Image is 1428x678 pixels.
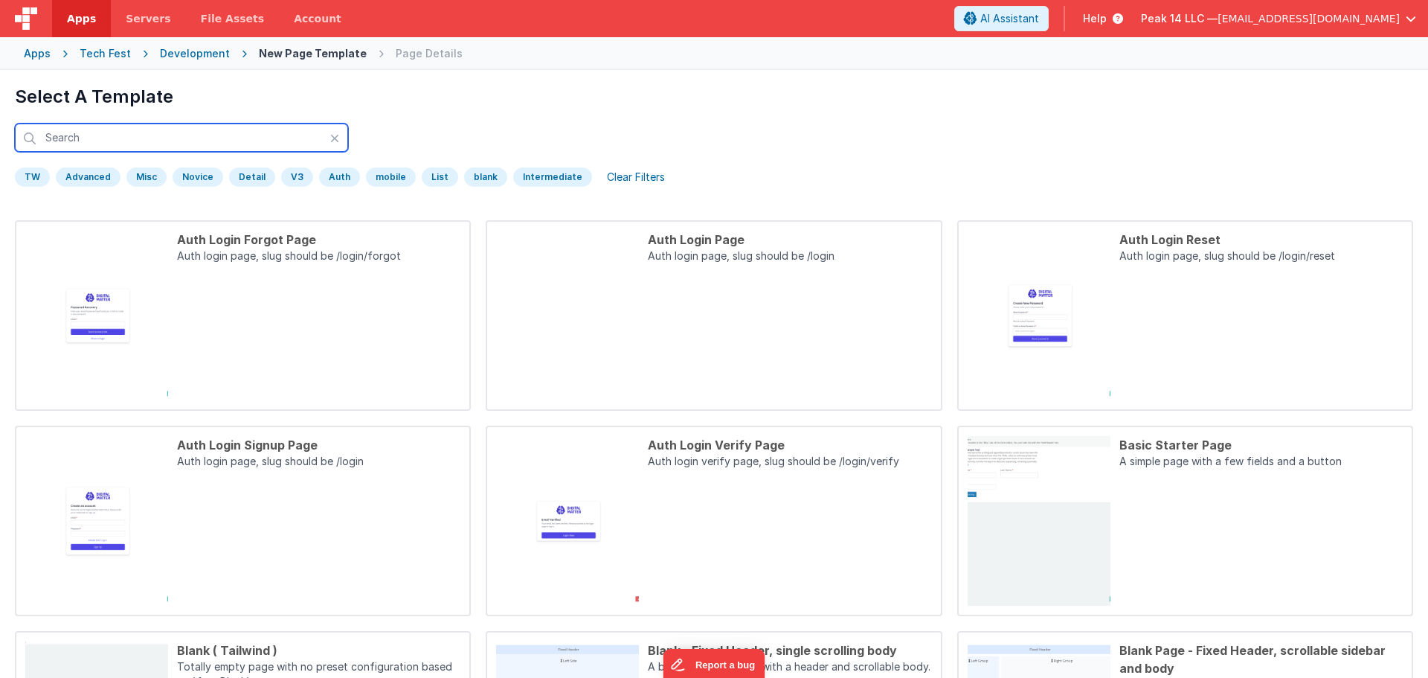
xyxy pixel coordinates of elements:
button: Peak 14 LLC — [EMAIL_ADDRESS][DOMAIN_NAME] [1141,11,1416,26]
div: TW [15,167,50,187]
span: Help [1083,11,1107,26]
div: Misc [126,167,167,187]
div: Apps [24,46,51,61]
p: Auth login page, slug should be /login [648,249,931,266]
span: Apps [67,11,96,26]
div: V3 [281,167,313,187]
span: AI Assistant [980,11,1039,26]
span: File Assets [201,11,265,26]
div: Detail [229,167,275,187]
p: Auth login verify page, slug should be /login/verify [648,454,931,472]
div: Auth Login Verify Page [648,436,931,454]
div: Auth Login Signup Page [177,436,460,454]
div: Basic Starter Page [1119,436,1403,454]
p: Auth login page, slug should be /login/forgot [177,249,460,266]
span: [EMAIL_ADDRESS][DOMAIN_NAME] [1218,11,1400,26]
span: Servers [126,11,170,26]
input: Search [15,124,348,152]
div: Tech Fest [80,46,131,61]
div: Auth [319,167,360,187]
div: Auth Login Forgot Page [177,231,460,249]
span: Peak 14 LLC — [1141,11,1218,26]
h1: Select A Template [15,85,1413,109]
div: mobile [366,167,416,187]
div: Auth Login Reset [1119,231,1403,249]
div: Advanced [56,167,120,187]
div: Blank ( Tailwind ) [177,642,460,659]
div: blank [464,167,507,187]
p: Auth login page, slug should be /login [177,454,460,472]
div: Blank - Fixed Header, single scrolling body [648,642,931,659]
div: Clear Filters [598,167,674,188]
div: Novice [173,167,223,187]
p: A blank two-part form with a header and scrollable body. [648,659,931,677]
div: Auth Login Page [648,231,931,249]
div: Page Details [396,46,463,61]
div: Blank Page - Fixed Header, scrollable sidebar and body [1119,642,1403,677]
div: Development [160,46,230,61]
div: Intermediate [513,167,592,187]
button: AI Assistant [954,6,1049,31]
div: List [422,167,458,187]
p: Auth login page, slug should be /login/reset [1119,249,1403,266]
p: A simple page with a few fields and a button [1119,454,1403,472]
div: New Page Template [259,46,367,61]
